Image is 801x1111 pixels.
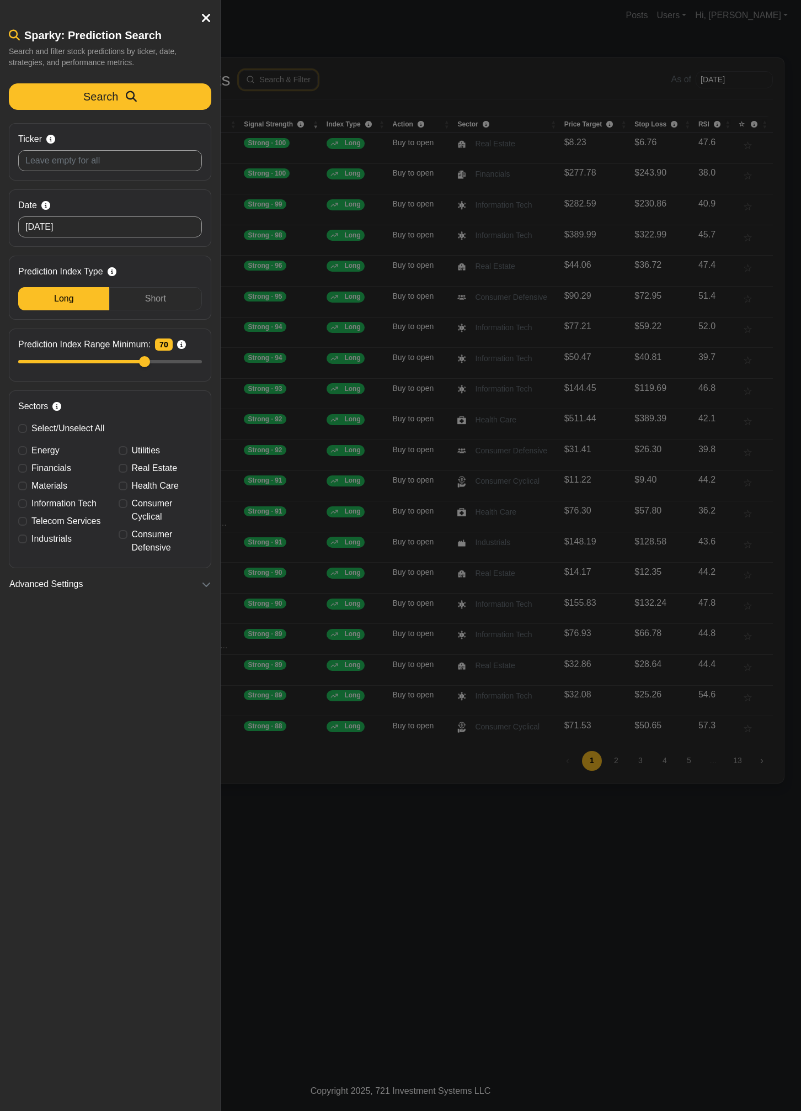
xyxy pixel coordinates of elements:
[9,29,211,42] h5: Sparky: Prediction Search
[31,479,67,493] label: Materials
[9,46,211,68] p: Search and filter stock predictions by ticker, date, strategies, and performance metrics.
[9,83,211,110] button: Search
[18,150,202,171] input: Leave empty for all
[155,338,173,351] span: 70
[145,294,166,303] span: Short
[83,91,118,103] span: Search
[54,294,74,303] span: Long
[9,578,83,591] span: Advanced Settings
[18,199,37,212] span: Date
[18,400,48,413] span: Sectors
[31,462,71,475] label: Financials
[132,462,178,475] label: Real Estate
[9,577,211,591] button: Advanced Settings
[132,497,202,523] label: Consumer Cyclical
[31,497,97,510] label: Information Tech
[132,479,179,493] label: Health Care
[109,287,202,310] div: Short
[18,133,42,146] span: Ticker
[132,444,161,457] label: Utilities
[18,338,151,351] span: Prediction Index Range Minimum:
[31,532,72,546] label: Industrials
[31,444,60,457] label: Energy
[18,287,109,310] div: Long
[18,265,103,278] span: Prediction Index Type
[132,528,202,554] label: Consumer Defensive
[31,424,105,433] span: Select/Unselect All
[31,515,100,528] label: Telecom Services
